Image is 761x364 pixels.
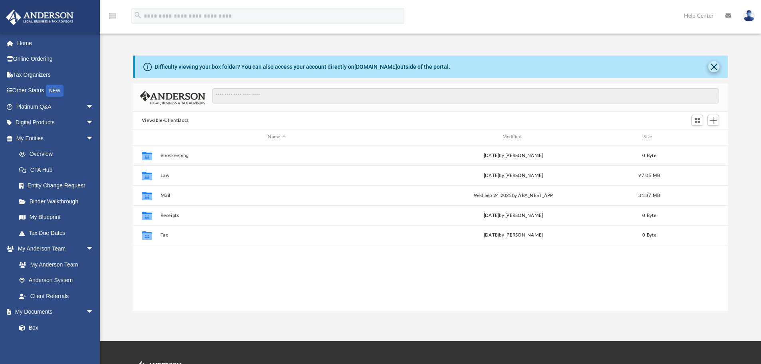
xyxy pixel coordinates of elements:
div: id [137,133,157,141]
div: id [669,133,725,141]
a: Tax Due Dates [11,225,106,241]
button: Tax [160,233,393,238]
div: Size [633,133,665,141]
span: arrow_drop_down [86,304,102,320]
div: [DATE] by [PERSON_NAME] [397,152,630,159]
a: Anderson System [11,273,102,288]
button: Law [160,173,393,178]
a: Digital Productsarrow_drop_down [6,115,106,131]
a: Meeting Minutes [11,336,102,352]
button: Bookkeeping [160,153,393,158]
div: NEW [46,85,64,97]
button: Viewable-ClientDocs [142,117,189,124]
a: Box [11,320,98,336]
button: Add [707,115,719,126]
span: 0 Byte [642,153,656,157]
a: CTA Hub [11,162,106,178]
input: Search files and folders [212,88,719,103]
a: My Entitiesarrow_drop_down [6,130,106,146]
a: My Blueprint [11,209,102,225]
div: Wed Sep 24 2025 by ABA_NEST_APP [397,192,630,199]
i: menu [108,11,117,21]
a: Home [6,35,106,51]
img: Anderson Advisors Platinum Portal [4,10,76,25]
span: 0 Byte [642,213,656,217]
span: 31.37 MB [638,193,660,197]
span: arrow_drop_down [86,99,102,115]
span: 0 Byte [642,233,656,237]
a: My Anderson Teamarrow_drop_down [6,241,102,257]
a: Online Ordering [6,51,106,67]
i: search [133,11,142,20]
a: My Documentsarrow_drop_down [6,304,102,320]
div: grid [133,145,728,311]
span: arrow_drop_down [86,241,102,257]
div: [DATE] by [PERSON_NAME] [397,212,630,219]
a: Overview [11,146,106,162]
div: Name [160,133,393,141]
a: Order StatusNEW [6,83,106,99]
button: Close [708,61,719,72]
div: [DATE] by [PERSON_NAME] [397,232,630,239]
a: Tax Organizers [6,67,106,83]
a: My Anderson Team [11,257,98,273]
a: Binder Walkthrough [11,193,106,209]
img: User Pic [743,10,755,22]
a: Entity Change Request [11,178,106,194]
span: 97.05 MB [638,173,660,177]
div: [DATE] by [PERSON_NAME] [397,172,630,179]
button: Mail [160,193,393,198]
a: Client Referrals [11,288,102,304]
a: [DOMAIN_NAME] [354,64,397,70]
div: Modified [397,133,630,141]
button: Switch to Grid View [691,115,703,126]
button: Receipts [160,213,393,218]
a: menu [108,15,117,21]
span: arrow_drop_down [86,115,102,131]
span: arrow_drop_down [86,130,102,147]
div: Difficulty viewing your box folder? You can also access your account directly on outside of the p... [155,63,450,71]
a: Platinum Q&Aarrow_drop_down [6,99,106,115]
